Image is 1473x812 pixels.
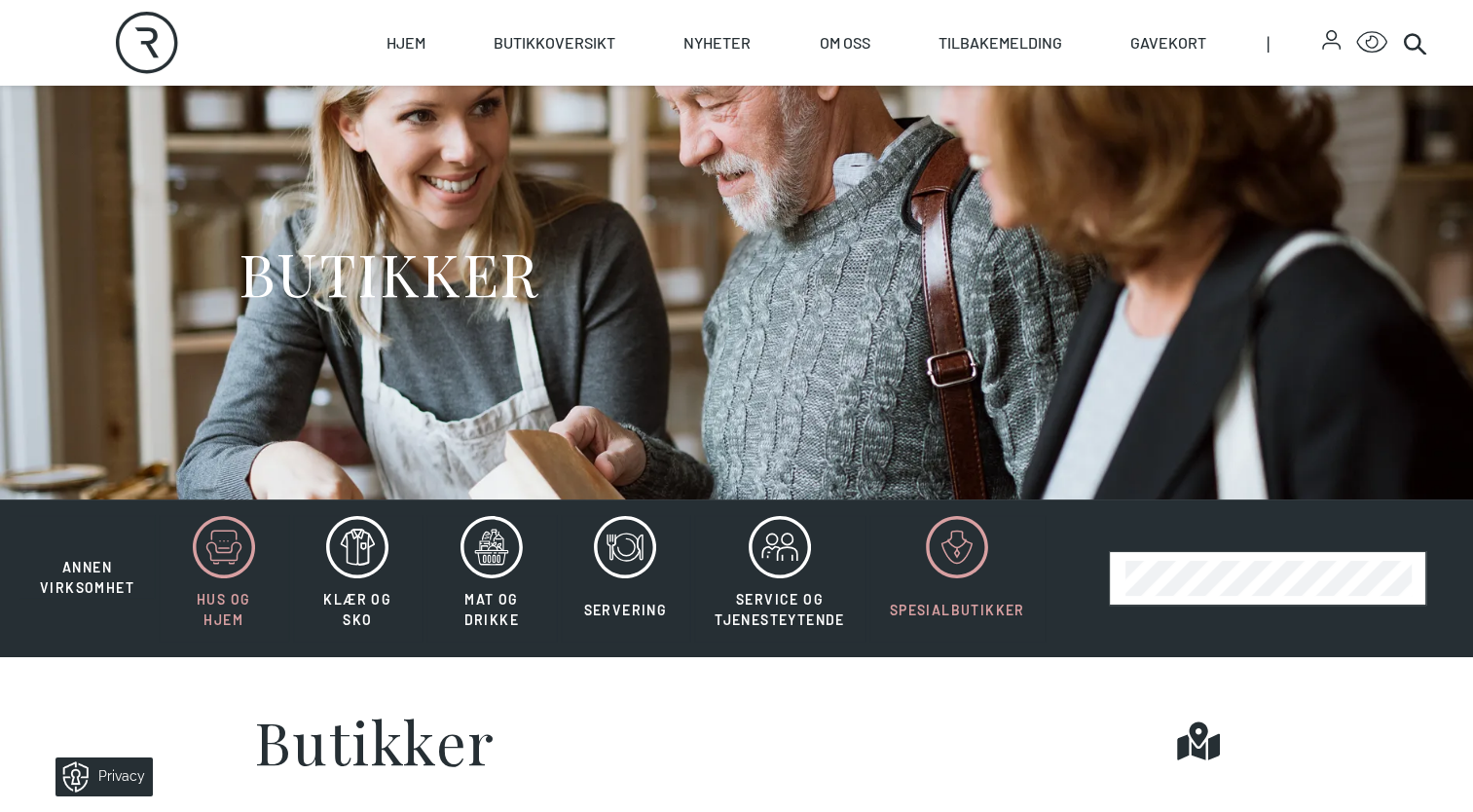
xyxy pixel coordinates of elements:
button: Service og tjenesteytende [694,515,865,642]
button: Servering [561,515,691,642]
h1: Butikker [254,712,496,770]
iframe: Manage Preferences [19,751,178,802]
span: Hus og hjem [197,591,250,628]
span: Mat og drikke [464,591,519,628]
button: Spesialbutikker [869,515,1046,642]
h1: BUTIKKER [239,237,539,310]
span: Servering [584,602,668,618]
span: Spesialbutikker [890,602,1025,618]
button: Klær og sko [293,515,423,642]
span: Annen virksomhet [40,559,134,596]
button: Mat og drikke [426,515,557,642]
button: Open Accessibility Menu [1356,27,1387,58]
span: Service og tjenesteytende [715,591,845,628]
span: Klær og sko [323,591,391,628]
button: Hus og hjem [159,515,289,642]
button: Annen virksomhet [19,515,155,599]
